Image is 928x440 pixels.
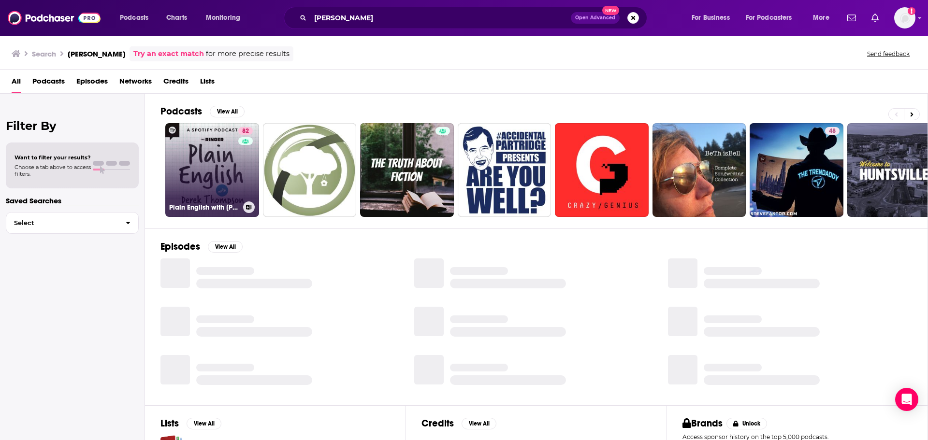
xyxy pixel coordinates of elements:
[113,10,161,26] button: open menu
[8,9,101,27] img: Podchaser - Follow, Share and Rate Podcasts
[571,12,620,24] button: Open AdvancedNew
[238,127,253,135] a: 82
[12,73,21,93] a: All
[32,49,56,58] h3: Search
[14,164,91,177] span: Choose a tab above to access filters.
[462,418,496,429] button: View All
[692,11,730,25] span: For Business
[682,417,723,429] h2: Brands
[160,417,221,429] a: ListsView All
[685,10,742,26] button: open menu
[160,417,179,429] h2: Lists
[163,73,188,93] a: Credits
[6,119,139,133] h2: Filter By
[76,73,108,93] a: Episodes
[14,154,91,161] span: Want to filter your results?
[739,10,806,26] button: open menu
[119,73,152,93] a: Networks
[206,48,290,59] span: for more precise results
[169,203,239,212] h3: Plain English with [PERSON_NAME]
[160,105,202,117] h2: Podcasts
[813,11,829,25] span: More
[843,10,860,26] a: Show notifications dropdown
[160,241,200,253] h2: Episodes
[6,196,139,205] p: Saved Searches
[829,127,836,136] span: 48
[310,10,571,26] input: Search podcasts, credits, & more...
[6,220,118,226] span: Select
[199,10,253,26] button: open menu
[208,241,243,253] button: View All
[894,7,915,28] img: User Profile
[200,73,215,93] a: Lists
[242,127,249,136] span: 82
[32,73,65,93] a: Podcasts
[133,48,204,59] a: Try an exact match
[421,417,496,429] a: CreditsView All
[187,418,221,429] button: View All
[895,388,918,411] div: Open Intercom Messenger
[206,11,240,25] span: Monitoring
[575,15,615,20] span: Open Advanced
[868,10,883,26] a: Show notifications dropdown
[894,7,915,28] span: Logged in as LTsub
[165,123,259,217] a: 82Plain English with [PERSON_NAME]
[166,11,187,25] span: Charts
[602,6,620,15] span: New
[825,127,840,135] a: 48
[750,123,843,217] a: 48
[746,11,792,25] span: For Podcasters
[160,105,245,117] a: PodcastsView All
[6,212,139,234] button: Select
[210,106,245,117] button: View All
[120,11,148,25] span: Podcasts
[293,7,656,29] div: Search podcasts, credits, & more...
[894,7,915,28] button: Show profile menu
[421,417,454,429] h2: Credits
[864,50,913,58] button: Send feedback
[160,241,243,253] a: EpisodesView All
[908,7,915,15] svg: Add a profile image
[806,10,841,26] button: open menu
[160,10,193,26] a: Charts
[726,418,768,429] button: Unlock
[68,49,126,58] h3: [PERSON_NAME]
